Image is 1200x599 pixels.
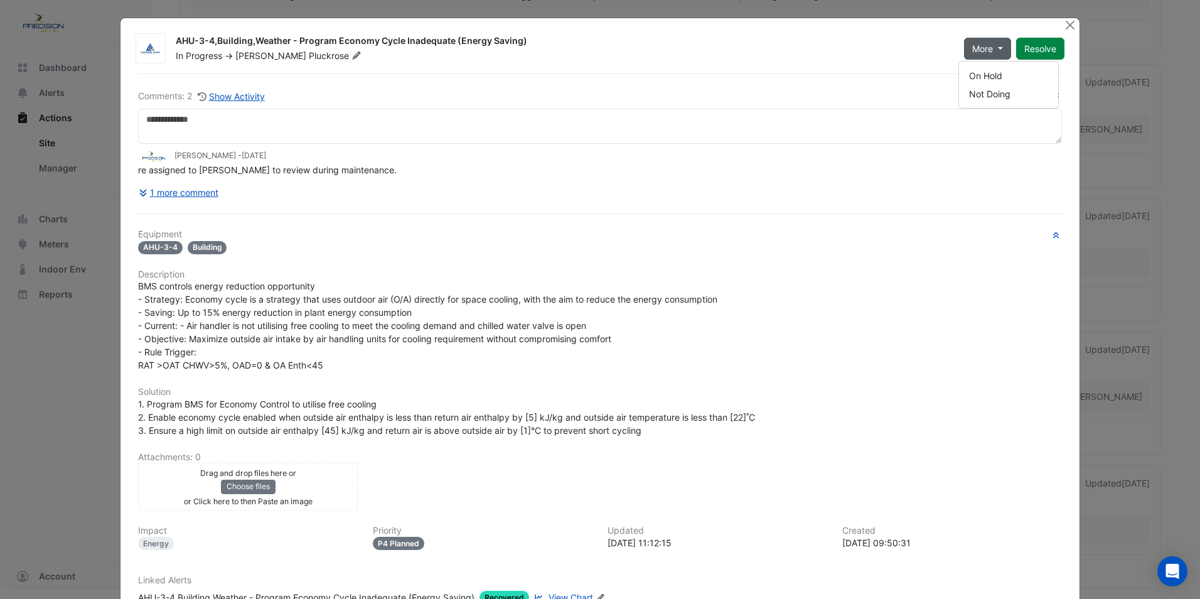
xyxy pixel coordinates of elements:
span: More [972,42,993,55]
h6: Solution [138,387,1062,397]
h6: Updated [608,526,827,536]
h6: Linked Alerts [138,575,1062,586]
h6: Impact [138,526,358,536]
button: Resolve [1016,38,1064,60]
h6: Created [842,526,1062,536]
button: Choose files [221,480,276,494]
span: 2025-07-08 11:12:15 [242,151,266,160]
span: Building [188,241,227,254]
span: re assigned to [PERSON_NAME] to review during maintenance. [138,165,397,175]
div: [DATE] 11:12:15 [608,536,827,549]
span: Pluckrose [309,50,363,62]
span: AHU-3-4 [138,241,183,254]
img: Leading Edge Automation [136,43,165,55]
span: -> [225,50,233,61]
h6: Priority [373,526,592,536]
small: or Click here to then Paste an image [184,497,313,506]
button: 1 more comment [138,181,219,203]
h6: Description [138,269,1062,280]
span: BMS controls energy reduction opportunity - Strategy: Economy cycle is a strategy that uses outdo... [138,281,717,370]
button: More [964,38,1011,60]
button: Not Doing [959,85,1058,103]
span: 1. Program BMS for Economy Control to utilise free cooling 2. Enable economy cycle enabled when o... [138,399,755,436]
div: Energy [138,537,174,550]
button: Close [1064,18,1077,31]
span: [PERSON_NAME] [235,50,306,61]
span: In Progress [176,50,222,61]
div: Open Intercom Messenger [1157,556,1187,586]
div: [DATE] 09:50:31 [842,536,1062,549]
h6: Equipment [138,229,1062,240]
small: [PERSON_NAME] - [174,150,266,161]
div: More [958,61,1059,109]
button: On Hold [959,67,1058,85]
img: Precision Group [138,149,169,163]
button: Show Activity [197,89,265,104]
h6: Attachments: 0 [138,452,1062,463]
div: P4 Planned [373,537,424,550]
small: Drag and drop files here or [200,468,296,478]
div: Comments: 2 [138,89,265,104]
div: AHU-3-4,Building,Weather - Program Economy Cycle Inadequate (Energy Saving) [176,35,949,50]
